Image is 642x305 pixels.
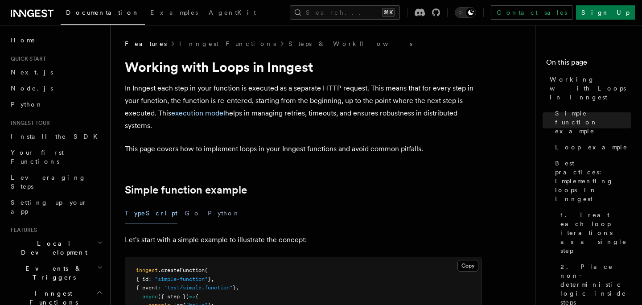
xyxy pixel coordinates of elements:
[7,55,46,62] span: Quick start
[150,9,198,16] span: Examples
[551,105,631,139] a: Simple function example
[125,39,167,48] span: Features
[209,9,256,16] span: AgentKit
[11,69,53,76] span: Next.js
[7,96,105,112] a: Python
[7,64,105,80] a: Next.js
[125,184,247,196] a: Simple function example
[555,143,628,152] span: Loop example
[164,284,233,291] span: "test/simple.function"
[158,293,189,300] span: ({ step })
[455,7,476,18] button: Toggle dark mode
[148,276,152,282] span: :
[7,32,105,48] a: Home
[11,199,87,215] span: Setting up your app
[546,57,631,71] h4: On this page
[179,39,276,48] a: Inngest Functions
[125,82,481,132] p: In Inngest each step in your function is executed as a separate HTTP request. This means that for...
[7,264,97,282] span: Events & Triggers
[11,174,86,190] span: Leveraging Steps
[189,293,195,300] span: =>
[7,128,105,144] a: Install the SDK
[491,5,572,20] a: Contact sales
[555,109,631,136] span: Simple function example
[7,194,105,219] a: Setting up your app
[205,267,208,273] span: (
[11,149,64,165] span: Your first Functions
[288,39,412,48] a: Steps & Workflows
[125,203,177,223] button: TypeScript
[158,267,205,273] span: .createFunction
[7,144,105,169] a: Your first Functions
[158,284,161,291] span: :
[11,36,36,45] span: Home
[236,284,239,291] span: ,
[560,210,631,255] span: 1. Treat each loop iterations as a single step
[195,293,198,300] span: {
[7,169,105,194] a: Leveraging Steps
[7,227,37,234] span: Features
[211,276,214,282] span: ,
[7,260,105,285] button: Events & Triggers
[546,71,631,105] a: Working with Loops in Inngest
[136,276,148,282] span: { id
[7,80,105,96] a: Node.js
[142,293,158,300] span: async
[557,207,631,259] a: 1. Treat each loop iterations as a single step
[125,143,481,155] p: This page covers how to implement loops in your Inngest functions and avoid common pitfalls.
[66,9,140,16] span: Documentation
[7,120,50,127] span: Inngest tour
[208,276,211,282] span: }
[233,284,236,291] span: }
[136,284,158,291] span: { event
[155,276,208,282] span: "simple-function"
[145,3,203,24] a: Examples
[185,203,201,223] button: Go
[61,3,145,25] a: Documentation
[11,133,103,140] span: Install the SDK
[203,3,261,24] a: AgentKit
[555,159,631,203] span: Best practices: implementing loops in Inngest
[125,59,481,75] h1: Working with Loops in Inngest
[208,203,240,223] button: Python
[382,8,395,17] kbd: ⌘K
[11,85,53,92] span: Node.js
[551,139,631,155] a: Loop example
[125,234,481,246] p: Let's start with a simple example to illustrate the concept:
[576,5,635,20] a: Sign Up
[551,155,631,207] a: Best practices: implementing loops in Inngest
[7,239,97,257] span: Local Development
[171,109,225,117] a: execution model
[550,75,631,102] span: Working with Loops in Inngest
[457,260,478,272] button: Copy
[7,235,105,260] button: Local Development
[136,267,158,273] span: inngest
[11,101,43,108] span: Python
[290,5,400,20] button: Search...⌘K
